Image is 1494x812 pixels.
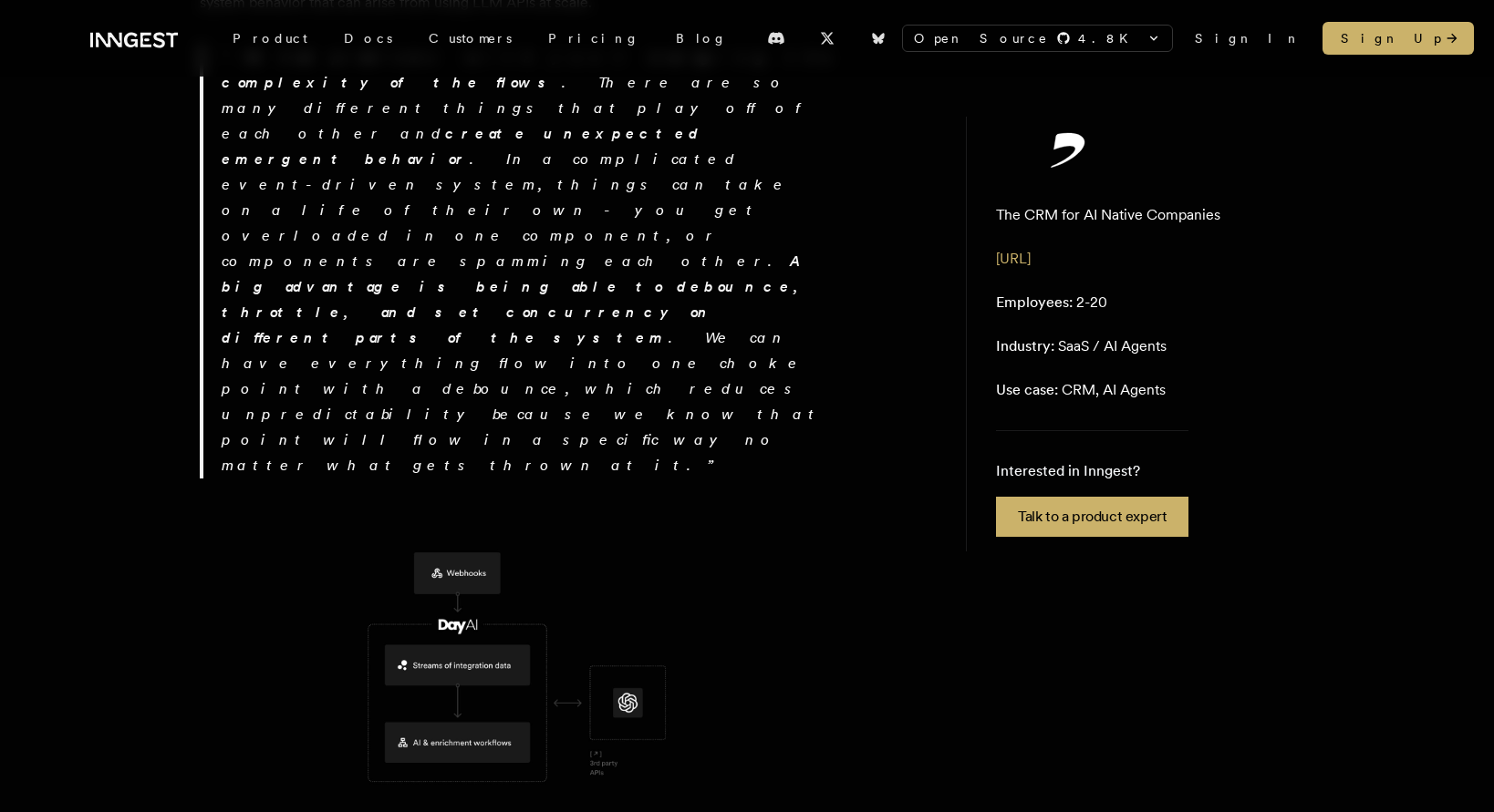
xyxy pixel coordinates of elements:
[222,125,702,168] strong: create unexpected emergent behavior
[1078,29,1139,47] span: 4.8 K
[996,381,1058,398] span: Use case:
[1195,29,1301,47] a: Sign In
[214,22,326,55] div: Product
[410,22,530,55] a: Customers
[807,24,847,53] a: X
[658,22,745,55] a: Blog
[996,379,1166,401] p: CRM, AI Agents
[1323,22,1474,55] a: Sign Up
[996,204,1220,226] p: The CRM for AI Native Companies
[530,22,658,55] a: Pricing
[756,24,796,53] a: Discord
[996,292,1107,313] p: 2-20
[858,24,898,53] a: Bluesky
[996,250,1031,267] a: [URL]
[914,29,1049,47] span: Open Source
[996,335,1167,357] p: SaaS / AI Agents
[326,22,410,55] a: Docs
[996,131,1142,168] img: Day AI's logo
[996,497,1188,537] a: Talk to a product expert
[996,337,1054,355] span: Industry:
[996,460,1188,482] p: Interested in Inngest?
[222,45,838,478] p: . There are so many different things that play off of each other and . In a complicated event-dri...
[996,293,1073,311] span: Employees:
